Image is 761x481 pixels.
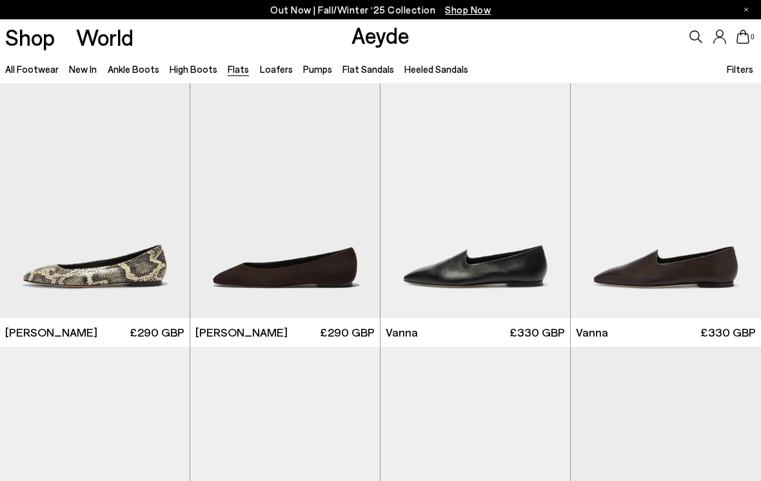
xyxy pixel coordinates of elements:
[380,79,570,318] img: Vanna Almond-Toe Loafers
[351,21,410,48] a: Aeyde
[108,63,159,75] a: Ankle Boots
[5,26,55,48] a: Shop
[76,26,133,48] a: World
[69,63,97,75] a: New In
[736,30,749,44] a: 0
[571,79,761,318] img: Vanna Almond-Toe Loafers
[130,324,184,340] span: £290 GBP
[5,63,59,75] a: All Footwear
[749,34,756,41] span: 0
[5,324,97,340] span: [PERSON_NAME]
[195,324,288,340] span: [PERSON_NAME]
[445,4,491,15] span: Navigate to /collections/new-in
[228,63,249,75] a: Flats
[727,63,753,75] span: Filters
[260,63,293,75] a: Loafers
[320,324,375,340] span: £290 GBP
[270,2,491,18] p: Out Now | Fall/Winter ‘25 Collection
[342,63,394,75] a: Flat Sandals
[404,63,468,75] a: Heeled Sandals
[700,324,756,340] span: £330 GBP
[190,318,380,347] a: [PERSON_NAME] £290 GBP
[380,318,570,347] a: Vanna £330 GBP
[509,324,565,340] span: £330 GBP
[576,324,608,340] span: Vanna
[571,318,761,347] a: Vanna £330 GBP
[386,324,418,340] span: Vanna
[170,63,217,75] a: High Boots
[303,63,332,75] a: Pumps
[190,79,380,318] img: Ellie Suede Almond-Toe Flats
